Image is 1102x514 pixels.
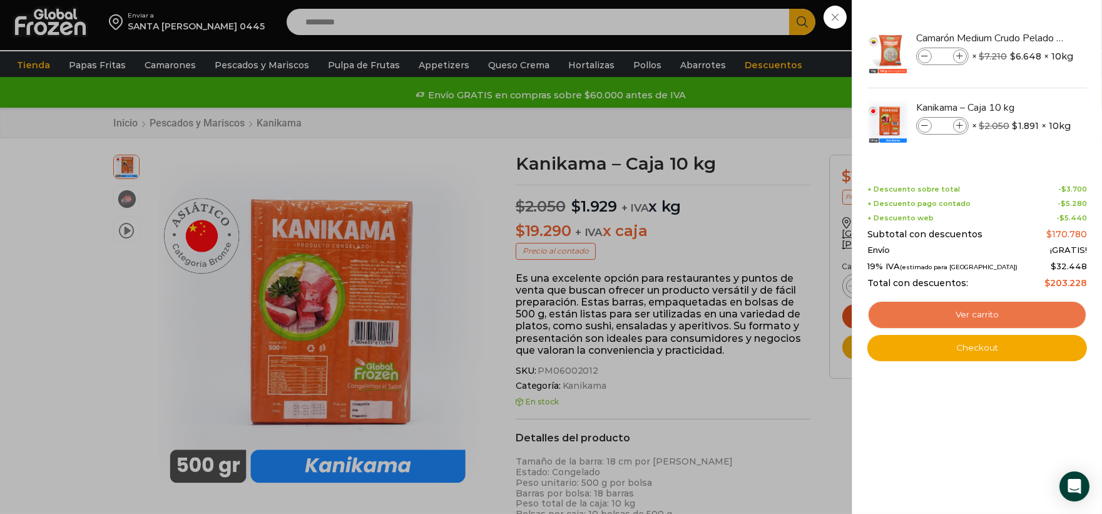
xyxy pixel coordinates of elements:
[1059,213,1087,222] bdi: 5.440
[1061,185,1066,193] span: $
[1046,229,1087,240] bdi: 170.780
[933,49,952,63] input: Product quantity
[1058,200,1087,208] span: -
[972,117,1071,135] span: × × 10kg
[1010,50,1041,63] bdi: 6.648
[1013,120,1018,132] span: $
[867,278,968,289] span: Total con descuentos:
[867,214,934,222] span: + Descuento web
[1051,261,1087,271] span: 32.448
[979,120,984,131] span: $
[916,31,1065,45] a: Camarón Medium Crudo Pelado sin Vena - Silver - Caja 10 kg
[972,48,1073,65] span: × × 10kg
[867,185,960,193] span: + Descuento sobre total
[867,200,971,208] span: + Descuento pago contado
[867,335,1087,361] a: Checkout
[867,245,890,255] span: Envío
[867,262,1018,272] span: 19% IVA
[979,51,984,62] span: $
[979,120,1009,131] bdi: 2.050
[1061,199,1087,208] bdi: 5.280
[916,101,1065,115] a: Kanikama – Caja 10 kg
[1013,120,1039,132] bdi: 1.891
[900,264,1018,270] small: (estimado para [GEOGRAPHIC_DATA])
[1059,213,1064,222] span: $
[1046,229,1052,240] span: $
[979,51,1007,62] bdi: 7.210
[933,119,952,133] input: Product quantity
[1044,277,1050,289] span: $
[1010,50,1016,63] span: $
[867,301,1087,329] a: Ver carrito
[1061,185,1087,193] bdi: 3.700
[1056,214,1087,222] span: -
[1051,261,1056,271] span: $
[1059,471,1089,501] div: Open Intercom Messenger
[1050,245,1087,255] span: ¡GRATIS!
[1061,199,1066,208] span: $
[1058,185,1087,193] span: -
[1044,277,1087,289] bdi: 203.228
[867,229,982,240] span: Subtotal con descuentos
